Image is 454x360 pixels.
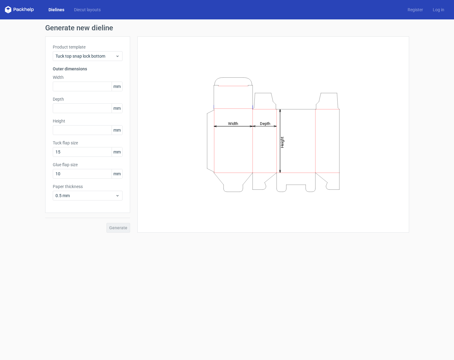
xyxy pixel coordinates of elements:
label: Tuck flap size [53,140,123,146]
label: Paper thickness [53,183,123,190]
span: mm [112,147,122,156]
h3: Outer dimensions [53,66,123,72]
tspan: Height [280,136,284,148]
label: Glue flap size [53,162,123,168]
a: Diecut layouts [69,7,106,13]
span: Tuck top snap lock bottom [55,53,115,59]
span: 0.5 mm [55,193,115,199]
span: mm [112,126,122,135]
label: Height [53,118,123,124]
label: Width [53,74,123,80]
a: Dielines [44,7,69,13]
label: Product template [53,44,123,50]
a: Register [403,7,428,13]
span: mm [112,82,122,91]
tspan: Width [228,121,238,126]
tspan: Depth [260,121,270,126]
span: mm [112,169,122,178]
span: mm [112,104,122,113]
label: Depth [53,96,123,102]
a: Log in [428,7,449,13]
h1: Generate new dieline [45,24,409,32]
